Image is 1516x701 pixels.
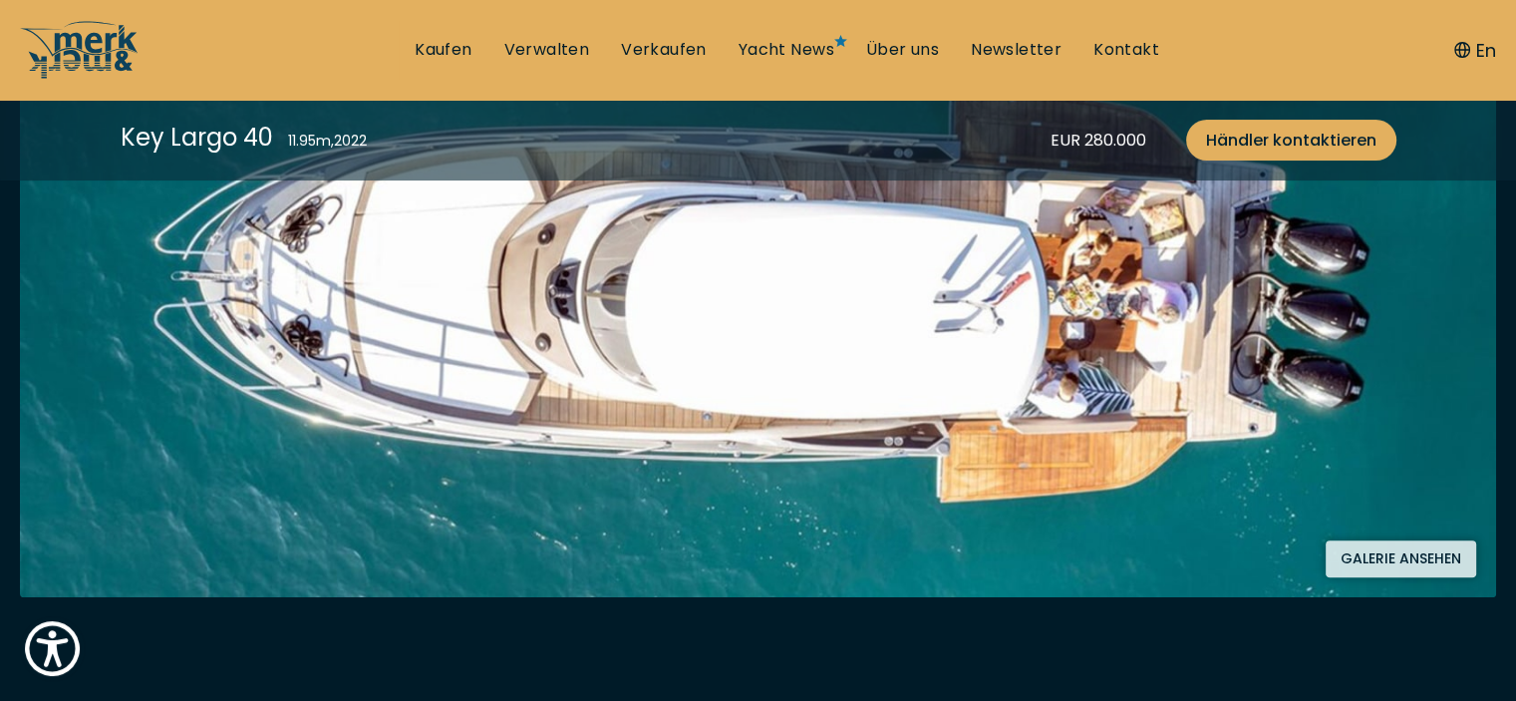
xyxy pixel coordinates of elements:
[971,39,1061,61] a: Newsletter
[504,39,590,61] a: Verwalten
[739,39,834,61] a: Yacht News
[415,39,471,61] a: Kaufen
[1206,128,1376,153] span: Händler kontaktieren
[121,120,273,155] div: Key Largo 40
[20,616,85,681] button: Show Accessibility Preferences
[866,39,939,61] a: Über uns
[1093,39,1159,61] a: Kontakt
[621,39,707,61] a: Verkaufen
[20,21,1496,597] img: Merk&Merk
[1186,120,1396,161] a: Händler kontaktieren
[1454,37,1496,64] button: En
[288,131,367,152] div: 11.95 m , 2022
[1051,128,1146,153] div: EUR 280.000
[1326,540,1476,577] button: Galerie ansehen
